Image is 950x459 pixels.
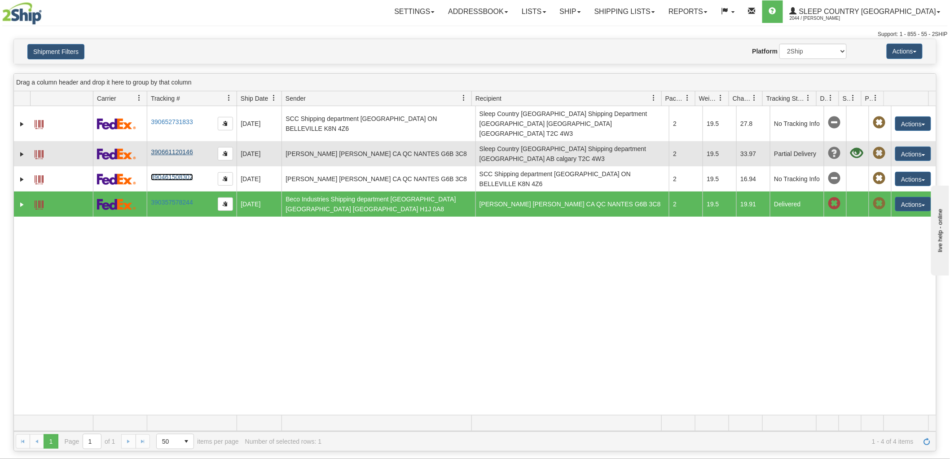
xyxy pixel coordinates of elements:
a: Addressbook [441,0,515,23]
a: Carrier filter column settings [132,90,147,106]
a: Tracking Status filter column settings [801,90,816,106]
a: Sleep Country [GEOGRAPHIC_DATA] 2044 / [PERSON_NAME] [783,0,947,23]
div: live help - online [7,8,83,14]
span: Shipment Issue Solved [850,147,863,160]
button: Actions [895,197,931,211]
span: Tracking Status [766,94,805,103]
td: [PERSON_NAME] [PERSON_NAME] CA QC NANTES G6B 3C8 [281,141,475,166]
img: 2 - FedEx Express® [97,118,136,129]
span: No Tracking Info [828,172,840,185]
img: 2 - FedEx Express® [97,174,136,185]
span: Page 1 [44,434,58,449]
a: Pickup Status filter column settings [868,90,884,106]
a: Packages filter column settings [680,90,695,106]
td: Delivered [770,192,824,217]
a: Delivery Status filter column settings [823,90,839,106]
td: 33.97 [736,141,770,166]
a: Ship [553,0,588,23]
td: 19.5 [703,166,736,192]
span: Pickup Not Assigned [873,147,885,160]
img: logo2044.jpg [2,2,42,25]
a: Tracking # filter column settings [221,90,237,106]
td: 27.8 [736,106,770,141]
span: Ship Date [241,94,268,103]
span: Unknown [828,147,840,160]
a: Expand [18,175,26,184]
td: No Tracking Info [770,166,824,192]
span: Late [828,197,840,210]
td: 16.94 [736,166,770,192]
a: Settings [387,0,441,23]
span: 50 [162,437,174,446]
a: Label [35,171,44,186]
td: 2 [669,141,703,166]
span: Sleep Country [GEOGRAPHIC_DATA] [797,8,936,15]
button: Copy to clipboard [218,197,233,211]
button: Shipment Filters [27,44,84,59]
td: [DATE] [237,192,281,217]
span: 2044 / [PERSON_NAME] [790,14,857,23]
iframe: chat widget [929,183,949,275]
span: Page of 1 [65,434,115,449]
a: Sender filter column settings [456,90,471,106]
span: Pickup Not Assigned [873,116,885,129]
td: 2 [669,166,703,192]
span: Recipient [475,94,501,103]
span: Pickup Not Assigned [873,197,885,210]
img: 2 - FedEx Express® [97,148,136,160]
span: Shipment Issues [843,94,850,103]
td: No Tracking Info [770,106,824,141]
label: Platform [752,47,778,56]
img: 2 - FedEx Express® [97,199,136,210]
span: select [179,434,194,449]
a: Label [35,146,44,160]
td: [DATE] [237,106,281,141]
div: Support: 1 - 855 - 55 - 2SHIP [2,31,948,38]
a: Weight filter column settings [713,90,729,106]
span: Charge [733,94,752,103]
a: 390661120146 [151,148,193,156]
span: 1 - 4 of 4 items [328,438,914,445]
span: Packages [665,94,684,103]
button: Actions [895,116,931,131]
input: Page 1 [83,434,101,449]
td: 19.5 [703,192,736,217]
span: Delivery Status [820,94,828,103]
td: SCC Shipping department [GEOGRAPHIC_DATA] ON BELLEVILLE K8N 4Z6 [475,166,669,192]
td: [DATE] [237,141,281,166]
button: Copy to clipboard [218,172,233,186]
td: Partial Delivery [770,141,824,166]
td: 19.5 [703,106,736,141]
span: Page sizes drop down [156,434,194,449]
td: 2 [669,106,703,141]
span: Pickup Not Assigned [873,172,885,185]
a: Recipient filter column settings [646,90,661,106]
td: 2 [669,192,703,217]
span: items per page [156,434,239,449]
td: Sleep Country [GEOGRAPHIC_DATA] Shipping department [GEOGRAPHIC_DATA] AB calgary T2C 4W3 [475,141,669,166]
a: Expand [18,150,26,159]
a: Label [35,196,44,211]
a: Shipment Issues filter column settings [846,90,861,106]
span: Tracking # [151,94,180,103]
td: [PERSON_NAME] [PERSON_NAME] CA QC NANTES G6B 3C8 [281,166,475,192]
a: 390357578244 [151,199,193,206]
td: Sleep Country [GEOGRAPHIC_DATA] Shipping Department [GEOGRAPHIC_DATA] [GEOGRAPHIC_DATA] [GEOGRAPH... [475,106,669,141]
span: Sender [286,94,306,103]
a: Reports [662,0,714,23]
a: Shipping lists [588,0,662,23]
td: 19.5 [703,141,736,166]
a: Charge filter column settings [747,90,762,106]
button: Copy to clipboard [218,117,233,130]
a: Ship Date filter column settings [266,90,281,106]
td: 19.91 [736,192,770,217]
div: Number of selected rows: 1 [245,438,321,445]
td: [PERSON_NAME] [PERSON_NAME] CA QC NANTES G6B 3C8 [475,192,669,217]
td: [DATE] [237,166,281,192]
a: Refresh [920,434,934,449]
span: Carrier [97,94,116,103]
a: Label [35,116,44,130]
span: Pickup Status [865,94,873,103]
button: Actions [895,172,931,186]
a: 390652731833 [151,118,193,125]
